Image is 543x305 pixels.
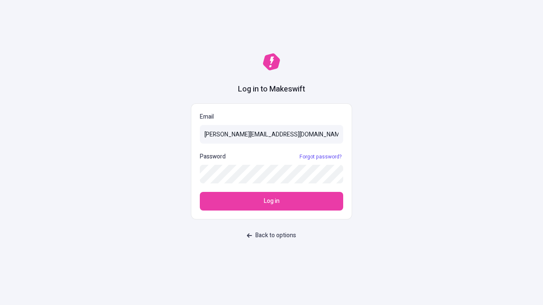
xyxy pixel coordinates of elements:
[264,197,280,206] span: Log in
[200,192,343,211] button: Log in
[242,228,301,243] button: Back to options
[238,84,305,95] h1: Log in to Makeswift
[200,125,343,144] input: Email
[298,153,343,160] a: Forgot password?
[200,112,343,122] p: Email
[200,152,226,161] p: Password
[255,231,296,240] span: Back to options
